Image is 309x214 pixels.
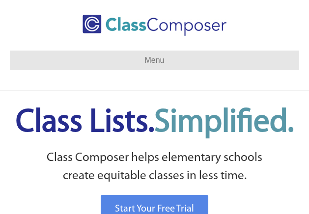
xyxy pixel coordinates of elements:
img: Class Composer [83,15,226,36]
span: Class Lists. [16,107,294,139]
span: Simplified. [154,107,294,139]
button: Menu [10,51,299,70]
nav: Header Menu [10,51,299,70]
span: Menu [144,56,164,64]
span: Start Your Free Trial [115,204,194,214]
